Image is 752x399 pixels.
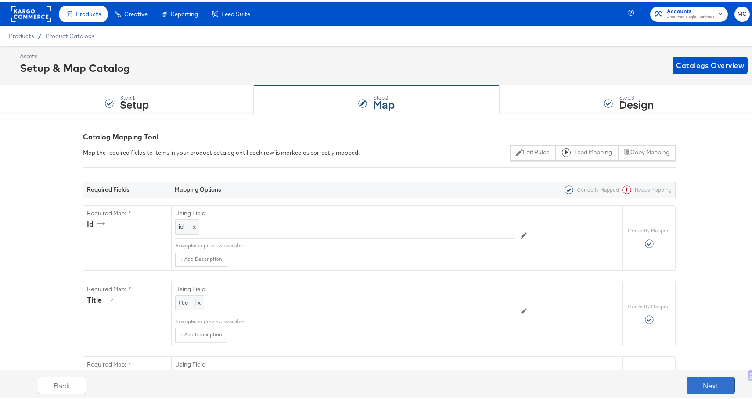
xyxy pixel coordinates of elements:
[175,251,227,265] button: + Add Description
[374,93,395,99] div: Step: 2
[619,95,654,110] strong: Design
[20,59,130,74] div: Setup & Map Catalog
[179,297,188,305] span: title
[175,240,196,247] div: Example:
[667,12,715,19] span: American Eagle Outfitters
[175,359,515,367] label: Using Field:
[221,9,250,16] span: Feed Suite
[38,375,86,392] button: Back
[175,207,515,216] label: Using Field:
[175,316,196,323] div: Example:
[175,326,227,340] button: + Add Description
[374,95,395,110] strong: Map
[120,95,149,110] strong: Setup
[171,9,198,16] span: Reporting
[687,375,735,392] button: Next
[124,9,148,16] span: Creative
[628,301,670,308] label: Correctly Mapped
[175,283,515,292] label: Using Field:
[87,184,130,192] strong: Required Fields
[667,5,715,14] span: Accounts
[179,221,184,229] span: id
[87,293,116,303] div: title
[195,297,201,305] span: x
[628,225,670,232] label: Correctly Mapped
[618,143,676,159] button: Copy Mapping
[87,283,168,292] label: Required Map: *
[87,217,108,228] div: id
[619,93,654,99] div: Step: 3
[120,93,149,99] div: Step: 1
[34,31,46,38] span: /
[196,240,515,247] div: no preview available
[676,57,744,70] span: Catalogs Overview
[83,130,676,140] div: Catalog Mapping Tool
[191,221,196,229] span: x
[738,7,746,18] span: MC
[619,184,672,192] div: Needs Mapping
[561,184,619,192] div: Correctly Mapped
[46,31,94,38] a: Product Catalogs
[175,184,221,192] strong: Mapping Options
[650,5,728,20] button: AccountsAmerican Eagle Outfitters
[556,143,618,159] button: Load Mapping
[510,143,555,159] button: Edit Rules
[76,9,101,16] span: Products
[20,50,130,59] div: Assets
[196,316,515,323] div: no preview available
[83,147,360,155] div: Map the required fields to items in your product catalog until each row is marked as correctly ma...
[673,55,748,72] button: Catalogs Overview
[9,31,34,38] span: Products
[734,5,750,20] button: MC
[87,207,168,216] label: Required Map: *
[87,359,168,367] label: Required Map: *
